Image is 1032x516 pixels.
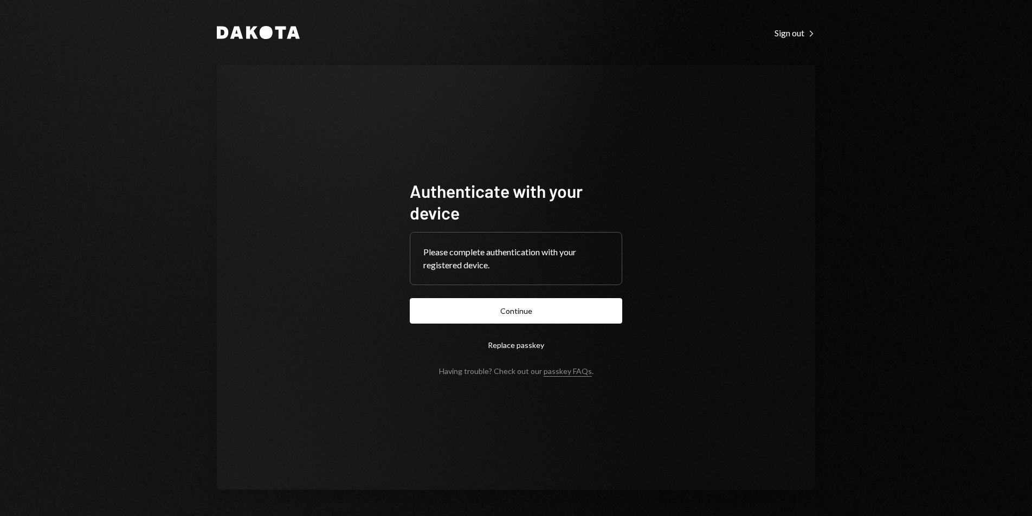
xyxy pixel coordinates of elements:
[410,180,622,223] h1: Authenticate with your device
[410,332,622,358] button: Replace passkey
[775,28,815,38] div: Sign out
[423,246,609,272] div: Please complete authentication with your registered device.
[410,298,622,324] button: Continue
[544,366,592,377] a: passkey FAQs
[439,366,594,376] div: Having trouble? Check out our .
[775,27,815,38] a: Sign out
